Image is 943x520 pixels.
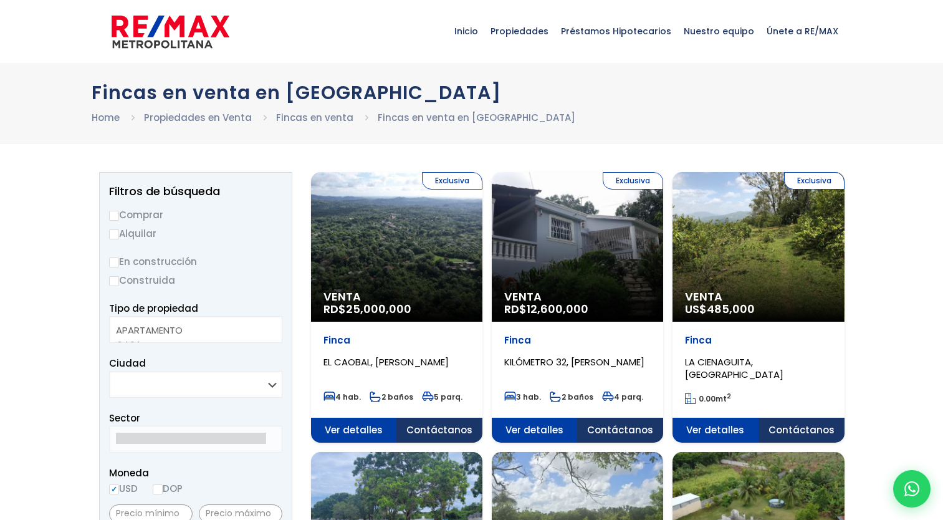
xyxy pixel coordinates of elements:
span: Contáctanos [577,418,663,443]
span: Exclusiva [603,172,663,190]
span: EL CAOBAL, [PERSON_NAME] [323,355,449,368]
span: Venta [504,291,651,303]
span: Propiedades [484,12,555,50]
label: Alquilar [109,226,282,241]
p: Finca [685,334,831,347]
img: remax-metropolitana-logo [112,13,229,51]
span: Venta [323,291,470,303]
span: 0.00 [699,393,716,404]
p: Finca [323,334,470,347]
span: RD$ [323,301,411,317]
span: 12,600,000 [527,301,588,317]
a: Propiedades en Venta [144,111,252,124]
span: KILÓMETRO 32, [PERSON_NAME] [504,355,644,368]
a: Fincas en venta [276,111,353,124]
span: RD$ [504,301,588,317]
a: Exclusiva Venta RD$25,000,000 Finca EL CAOBAL, [PERSON_NAME] 4 hab. 2 baños 5 parq. Ver detalles ... [311,172,482,443]
input: Alquilar [109,229,119,239]
span: 2 baños [370,392,413,402]
span: US$ [685,301,755,317]
input: Comprar [109,211,119,221]
input: USD [109,484,119,494]
span: 4 parq. [602,392,643,402]
span: Ver detalles [673,418,759,443]
label: En construcción [109,254,282,269]
input: En construcción [109,258,119,267]
span: Tipo de propiedad [109,302,198,315]
a: Exclusiva Venta US$485,000 Finca LA CIENAGUITA, [GEOGRAPHIC_DATA] 0.00mt2 Ver detalles Contáctanos [673,172,844,443]
label: DOP [153,481,183,496]
span: Préstamos Hipotecarios [555,12,677,50]
span: Inicio [448,12,484,50]
span: 5 parq. [422,392,462,402]
a: Exclusiva Venta RD$12,600,000 Finca KILÓMETRO 32, [PERSON_NAME] 3 hab. 2 baños 4 parq. Ver detall... [492,172,663,443]
span: 2 baños [550,392,593,402]
h2: Filtros de búsqueda [109,185,282,198]
span: Nuestro equipo [677,12,760,50]
span: 25,000,000 [346,301,411,317]
a: Fincas en venta en [GEOGRAPHIC_DATA] [378,111,575,124]
option: APARTAMENTO [116,323,266,337]
input: DOP [153,484,163,494]
sup: 2 [727,392,731,401]
input: Construida [109,276,119,286]
span: LA CIENAGUITA, [GEOGRAPHIC_DATA] [685,355,783,381]
span: Ver detalles [311,418,397,443]
span: 485,000 [707,301,755,317]
h1: Fincas en venta en [GEOGRAPHIC_DATA] [92,82,852,104]
span: Únete a RE/MAX [760,12,845,50]
span: Exclusiva [422,172,482,190]
span: Ver detalles [492,418,578,443]
span: Moneda [109,465,282,481]
p: Finca [504,334,651,347]
span: Contáctanos [396,418,482,443]
span: mt [685,393,731,404]
span: Exclusiva [784,172,845,190]
span: Contáctanos [759,418,845,443]
label: Construida [109,272,282,288]
span: 4 hab. [323,392,361,402]
span: Sector [109,412,140,425]
label: Comprar [109,207,282,223]
span: 3 hab. [504,392,541,402]
label: USD [109,481,138,496]
span: Venta [685,291,831,303]
a: Home [92,111,120,124]
option: CASA [116,337,266,352]
span: Ciudad [109,357,146,370]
